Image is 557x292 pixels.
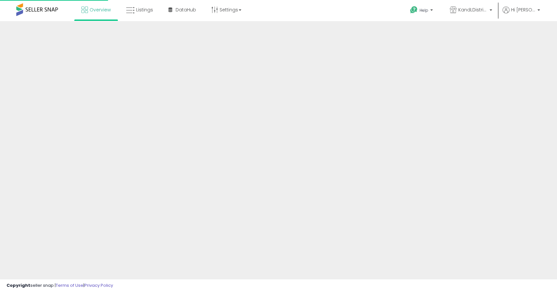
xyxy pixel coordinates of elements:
[410,6,418,14] i: Get Help
[7,282,30,288] strong: Copyright
[405,1,439,21] a: Help
[420,7,428,13] span: Help
[136,7,153,13] span: Listings
[458,7,488,13] span: KandLDistribution LLC
[176,7,196,13] span: DataHub
[90,7,111,13] span: Overview
[84,282,113,288] a: Privacy Policy
[503,7,540,21] a: Hi [PERSON_NAME]
[511,7,536,13] span: Hi [PERSON_NAME]
[7,283,113,289] div: seller snap | |
[56,282,83,288] a: Terms of Use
